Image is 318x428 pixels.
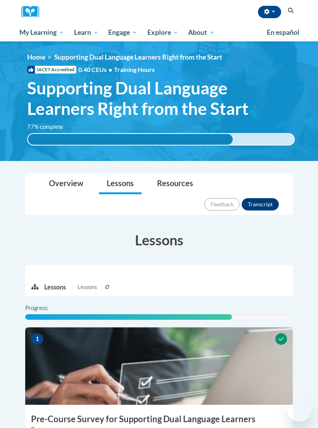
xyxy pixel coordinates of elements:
[31,333,43,345] span: 1
[25,230,293,250] h3: Lessons
[99,174,142,194] a: Lessons
[74,28,99,37] span: Learn
[27,66,76,74] span: IACET Accredited
[21,6,45,18] a: Cox Campus
[109,66,112,73] span: •
[142,24,183,41] a: Explore
[69,24,104,41] a: Learn
[25,327,293,405] img: Course Image
[204,198,240,211] button: Feedback
[267,28,299,36] span: En español
[27,123,72,131] label: 77% complete
[78,65,114,74] span: 0.40 CEUs
[147,28,178,37] span: Explore
[114,66,155,73] span: Training Hours
[108,28,137,37] span: Engage
[28,134,233,145] div: 77% complete
[25,413,293,425] h3: Pre-Course Survey for Supporting Dual Language Learners
[27,78,295,119] span: Supporting Dual Language Learners Right from the Start
[44,283,66,291] p: Lessons
[258,6,281,18] button: Account Settings
[183,24,220,41] a: About
[242,198,279,211] button: Transcript
[27,53,45,61] a: Home
[41,174,91,194] a: Overview
[14,24,69,41] a: My Learning
[14,24,304,41] div: Main menu
[25,304,70,312] label: Progress:
[19,28,64,37] span: My Learning
[262,24,304,41] a: En español
[188,28,214,37] span: About
[54,53,222,61] span: Supporting Dual Language Learners Right from the Start
[21,6,45,18] img: Logo brand
[78,283,97,291] span: Lessons
[103,24,142,41] a: Engage
[287,397,312,422] iframe: Button to launch messaging window
[149,174,201,194] a: Resources
[285,6,297,15] button: Search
